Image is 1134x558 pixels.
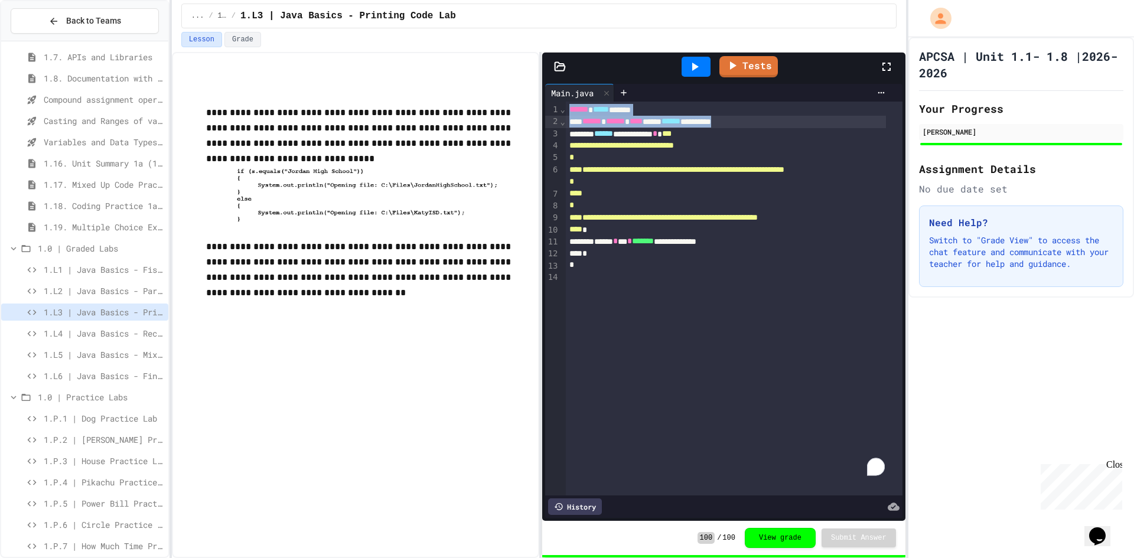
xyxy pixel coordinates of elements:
div: 12 [545,248,560,260]
div: 9 [545,212,560,224]
span: 1.P.1 | Dog Practice Lab [44,412,164,425]
span: Back to Teams [66,15,121,27]
span: 1.0 | Graded Labs [218,11,227,21]
div: My Account [918,5,954,32]
button: View grade [745,528,816,548]
a: Tests [719,56,778,77]
button: Grade [224,32,261,47]
span: Compound assignment operators - Quiz [44,93,164,106]
span: 1.17. Mixed Up Code Practice 1.1-1.6 [44,178,164,191]
span: Casting and Ranges of variables - Quiz [44,115,164,127]
span: 1.0 | Graded Labs [38,242,164,254]
div: 14 [545,272,560,283]
span: 1.16. Unit Summary 1a (1.1-1.6) [44,157,164,169]
span: 1.L1 | Java Basics - Fish Lab [44,263,164,276]
h2: Your Progress [919,100,1123,117]
div: To enrich screen reader interactions, please activate Accessibility in Grammarly extension settings [566,102,902,495]
button: Lesson [181,32,222,47]
span: / [232,11,236,21]
div: 10 [545,224,560,236]
span: Fold line [560,105,566,114]
span: ... [191,11,204,21]
div: No due date set [919,182,1123,196]
h1: APCSA | Unit 1.1- 1.8 |2026-2026 [919,48,1123,81]
div: [PERSON_NAME] [923,126,1120,137]
span: 1.P.2 | [PERSON_NAME] Practice Lab [44,433,164,446]
div: 8 [545,200,560,212]
button: Back to Teams [11,8,159,34]
div: 3 [545,128,560,140]
span: / [717,533,721,543]
span: 1.19. Multiple Choice Exercises for Unit 1a (1.1-1.6) [44,221,164,233]
span: 1.P.7 | How Much Time Practice Lab [44,540,164,552]
span: 100 [722,533,735,543]
span: 1.P.4 | Pikachu Practice Lab [44,476,164,488]
iframe: chat widget [1084,511,1122,546]
div: Main.java [545,87,599,99]
span: 1.7. APIs and Libraries [44,51,164,63]
h3: Need Help? [929,216,1113,230]
div: 6 [545,164,560,188]
div: 7 [545,188,560,200]
span: / [208,11,213,21]
span: 1.L3 | Java Basics - Printing Code Lab [240,9,456,23]
span: 1.L3 | Java Basics - Printing Code Lab [44,306,164,318]
span: Fold line [560,117,566,126]
span: 1.L6 | Java Basics - Final Calculator Lab [44,370,164,382]
span: 1.L2 | Java Basics - Paragraphs Lab [44,285,164,297]
div: 13 [545,260,560,272]
div: 11 [545,236,560,248]
div: 4 [545,140,560,152]
span: 1.P.6 | Circle Practice Lab [44,518,164,531]
iframe: chat widget [1036,459,1122,510]
span: 1.P.5 | Power Bill Practice Lab [44,497,164,510]
span: 100 [698,532,715,544]
span: 1.18. Coding Practice 1a (1.1-1.6) [44,200,164,212]
div: Chat with us now!Close [5,5,82,75]
div: Main.java [545,84,614,102]
div: 2 [545,116,560,128]
span: 1.P.3 | House Practice Lab [44,455,164,467]
div: History [548,498,602,515]
p: Switch to "Grade View" to access the chat feature and communicate with your teacher for help and ... [929,234,1113,270]
div: 5 [545,152,560,164]
span: 1.L4 | Java Basics - Rectangle Lab [44,327,164,340]
span: 1.8. Documentation with Comments and Preconditions [44,72,164,84]
div: 1 [545,104,560,116]
span: Submit Answer [831,533,887,543]
span: 1.L5 | Java Basics - Mixed Number Lab [44,348,164,361]
h2: Assignment Details [919,161,1123,177]
button: Submit Answer [822,528,896,547]
span: Variables and Data Types - Quiz [44,136,164,148]
span: 1.0 | Practice Labs [38,391,164,403]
